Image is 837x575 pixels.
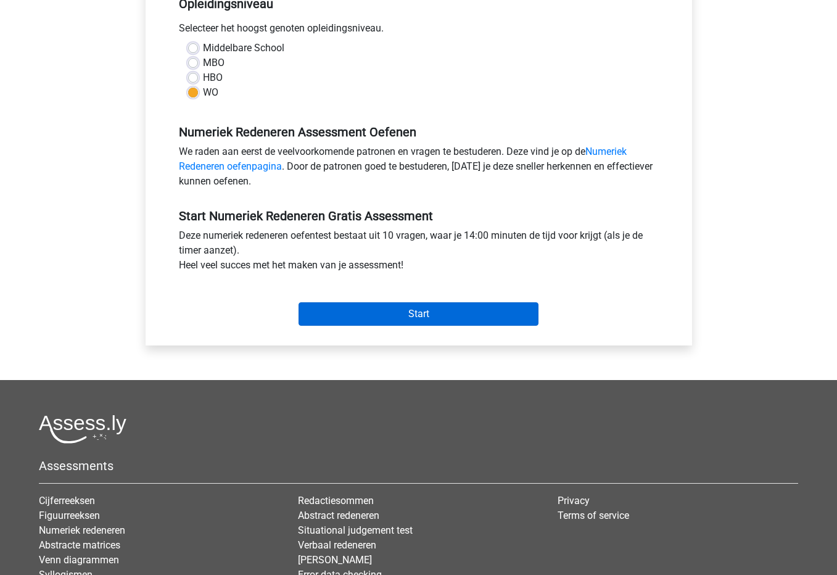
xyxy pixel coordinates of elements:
[39,554,119,566] a: Venn diagrammen
[299,302,538,326] input: Start
[39,539,120,551] a: Abstracte matrices
[170,21,668,41] div: Selecteer het hoogst genoten opleidingsniveau.
[170,144,668,194] div: We raden aan eerst de veelvoorkomende patronen en vragen te bestuderen. Deze vind je op de . Door...
[558,510,629,521] a: Terms of service
[170,228,668,278] div: Deze numeriek redeneren oefentest bestaat uit 10 vragen, waar je 14:00 minuten de tijd voor krijg...
[298,554,372,566] a: [PERSON_NAME]
[179,125,659,139] h5: Numeriek Redeneren Assessment Oefenen
[179,146,627,172] a: Numeriek Redeneren oefenpagina
[203,85,218,100] label: WO
[203,41,284,56] label: Middelbare School
[298,510,379,521] a: Abstract redeneren
[179,209,659,223] h5: Start Numeriek Redeneren Gratis Assessment
[203,70,223,85] label: HBO
[298,495,374,507] a: Redactiesommen
[298,539,376,551] a: Verbaal redeneren
[558,495,590,507] a: Privacy
[39,415,126,444] img: Assessly logo
[203,56,225,70] label: MBO
[39,510,100,521] a: Figuurreeksen
[39,458,798,473] h5: Assessments
[298,524,413,536] a: Situational judgement test
[39,524,125,536] a: Numeriek redeneren
[39,495,95,507] a: Cijferreeksen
